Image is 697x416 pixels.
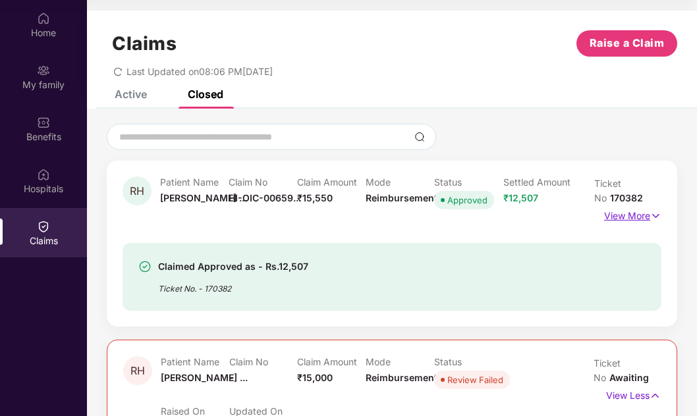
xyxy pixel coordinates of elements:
span: Raise a Claim [590,35,665,51]
p: Claim Amount [297,176,366,188]
span: Last Updated on 08:06 PM[DATE] [126,66,273,77]
span: Awaiting [609,372,649,383]
div: Claimed Approved as - Rs.12,507 [158,259,308,274]
p: Claim Amount [297,356,366,367]
p: Mode [366,176,434,188]
p: Claim No [229,176,297,188]
img: svg+xml;base64,PHN2ZyBpZD0iU3VjY2Vzcy0zMngzMiIgeG1sbnM9Imh0dHA6Ly93d3cudzMub3JnLzIwMDAvc3ZnIiB3aW... [138,260,152,273]
img: svg+xml;base64,PHN2ZyBpZD0iSG9tZSIgeG1sbnM9Imh0dHA6Ly93d3cudzMub3JnLzIwMDAvc3ZnIiB3aWR0aD0iMjAiIG... [37,12,50,25]
div: Ticket No. - 170382 [158,274,308,295]
button: Raise a Claim [576,30,677,57]
p: Claim No [229,356,298,367]
h1: Claims [112,32,177,55]
div: Closed [188,88,223,101]
span: ₹15,000 [297,372,333,383]
p: Patient Name [160,176,229,188]
img: svg+xml;base64,PHN2ZyBpZD0iQmVuZWZpdHMiIHhtbG5zPSJodHRwOi8vd3d3LnczLm9yZy8yMDAwL3N2ZyIgd2lkdGg9Ij... [37,116,50,129]
span: [PERSON_NAME] ... [161,372,248,383]
span: RH [130,186,144,197]
img: svg+xml;base64,PHN2ZyBpZD0iQ2xhaW0iIHhtbG5zPSJodHRwOi8vd3d3LnczLm9yZy8yMDAwL3N2ZyIgd2lkdGg9IjIwIi... [37,220,50,233]
img: svg+xml;base64,PHN2ZyBpZD0iU2VhcmNoLTMyeDMyIiB4bWxucz0iaHR0cDovL3d3dy53My5vcmcvMjAwMC9zdmciIHdpZH... [414,132,425,142]
p: Status [434,356,503,367]
p: Mode [366,356,434,367]
span: - [229,372,234,383]
span: 170382 [610,192,643,203]
img: svg+xml;base64,PHN2ZyB4bWxucz0iaHR0cDovL3d3dy53My5vcmcvMjAwMC9zdmciIHdpZHRoPSIxNyIgaGVpZ2h0PSIxNy... [650,388,661,403]
span: RH [130,365,145,377]
p: Settled Amount [503,176,572,188]
div: Active [115,88,147,101]
span: Reimbursement [366,192,437,203]
span: HI-OIC-00659... [229,192,301,203]
span: Ticket No [594,178,621,203]
span: redo [113,66,123,77]
p: Status [434,176,503,188]
img: svg+xml;base64,PHN2ZyB4bWxucz0iaHR0cDovL3d3dy53My5vcmcvMjAwMC9zdmciIHdpZHRoPSIxNyIgaGVpZ2h0PSIxNy... [650,209,661,223]
span: ₹12,507 [503,192,538,203]
span: ₹15,550 [297,192,333,203]
span: [PERSON_NAME] ... [160,192,247,203]
p: View Less [606,385,661,403]
img: svg+xml;base64,PHN2ZyBpZD0iSG9zcGl0YWxzIiB4bWxucz0iaHR0cDovL3d3dy53My5vcmcvMjAwMC9zdmciIHdpZHRoPS... [37,168,50,181]
p: View More [604,205,661,223]
p: Patient Name [161,356,229,367]
div: Approved [447,194,488,207]
img: svg+xml;base64,PHN2ZyB3aWR0aD0iMjAiIGhlaWdodD0iMjAiIHZpZXdCb3g9IjAgMCAyMCAyMCIgZmlsbD0ibm9uZSIgeG... [37,64,50,77]
span: Reimbursement [366,372,437,383]
div: Review Failed [447,373,503,386]
span: Ticket No [594,357,621,383]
